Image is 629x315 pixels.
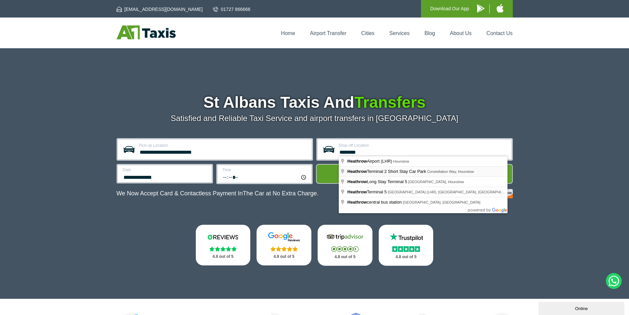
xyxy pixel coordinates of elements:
h1: St Albans Taxis And [117,95,513,110]
button: Get Quote [316,164,513,184]
p: 4.8 out of 5 [386,253,426,261]
img: A1 Taxis St Albans LTD [117,25,176,39]
a: Contact Us [486,30,512,36]
img: Google [264,232,304,242]
span: Hounslow [393,159,409,163]
p: We Now Accept Card & Contactless Payment In [117,190,319,197]
img: Reviews.io [203,232,243,242]
a: About Us [450,30,472,36]
a: Home [281,30,295,36]
span: [GEOGRAPHIC_DATA] (LHR), [GEOGRAPHIC_DATA], [GEOGRAPHIC_DATA], [GEOGRAPHIC_DATA] [388,190,556,194]
span: Long Stay Terminal 5 [347,179,408,184]
img: Stars [270,246,298,252]
a: 01727 866666 [213,6,251,13]
a: Reviews.io Stars 4.8 out of 5 [196,225,251,265]
a: [EMAIL_ADDRESS][DOMAIN_NAME] [117,6,203,13]
iframe: chat widget [539,300,626,315]
img: A1 Taxis Android App [477,4,484,13]
img: A1 Taxis iPhone App [497,4,504,13]
span: [GEOGRAPHIC_DATA], Hounslow [408,180,464,184]
span: [GEOGRAPHIC_DATA], [GEOGRAPHIC_DATA] [403,200,480,204]
a: Airport Transfer [310,30,346,36]
img: Trustpilot [386,232,426,242]
a: Tripadvisor Stars 4.8 out of 5 [318,225,372,266]
span: Heathrow [347,169,367,174]
span: Heathrow [347,159,367,164]
a: Services [389,30,409,36]
img: Stars [392,246,420,252]
span: central bus station [347,200,403,205]
p: 4.8 out of 5 [264,253,304,261]
a: Cities [361,30,374,36]
span: Transfers [354,94,426,111]
label: Drop-off Location [339,143,507,147]
span: Airport (LHR) [347,159,393,164]
img: Stars [331,246,359,252]
p: 4.8 out of 5 [325,253,365,261]
img: Stars [209,246,237,252]
p: 4.8 out of 5 [203,253,243,261]
a: Trustpilot Stars 4.8 out of 5 [379,225,434,266]
span: Terminal 5 [347,189,388,194]
span: Heathrow [347,179,367,184]
p: Download Our App [430,5,469,13]
span: Heathrow [347,200,367,205]
span: The Car at No Extra Charge. [243,190,318,197]
a: Google Stars 4.8 out of 5 [257,225,311,265]
a: Blog [424,30,435,36]
img: Tripadvisor [325,232,365,242]
p: Satisfied and Reliable Taxi Service and airport transfers in [GEOGRAPHIC_DATA] [117,114,513,123]
span: Terminal 2 Short Stay Car Park [347,169,427,174]
span: Heathrow [347,189,367,194]
span: Constellation Way, Hounslow [427,170,474,174]
label: Date [123,168,208,172]
label: Pick-up Location [139,143,308,147]
label: Time [223,168,307,172]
